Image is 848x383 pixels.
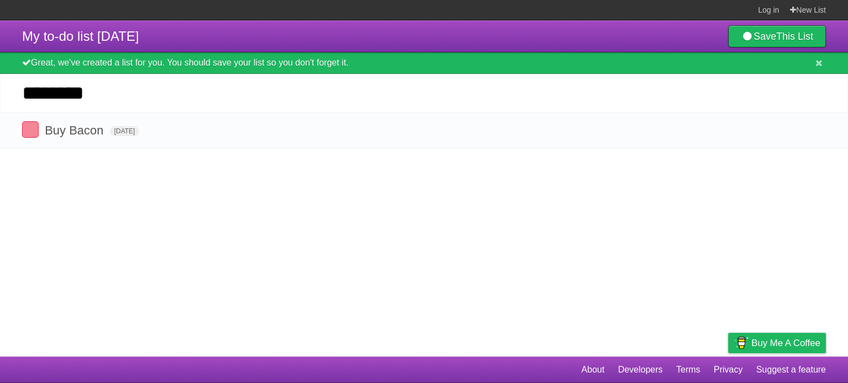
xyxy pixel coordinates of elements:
[776,31,813,42] b: This List
[714,359,743,380] a: Privacy
[751,333,820,353] span: Buy me a coffee
[676,359,701,380] a: Terms
[110,126,140,136] span: [DATE]
[728,25,826,47] a: SaveThis List
[22,29,139,44] span: My to-do list [DATE]
[756,359,826,380] a: Suggest a feature
[45,123,106,137] span: Buy Bacon
[734,333,749,352] img: Buy me a coffee
[618,359,662,380] a: Developers
[22,121,39,138] label: Done
[581,359,605,380] a: About
[728,333,826,353] a: Buy me a coffee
